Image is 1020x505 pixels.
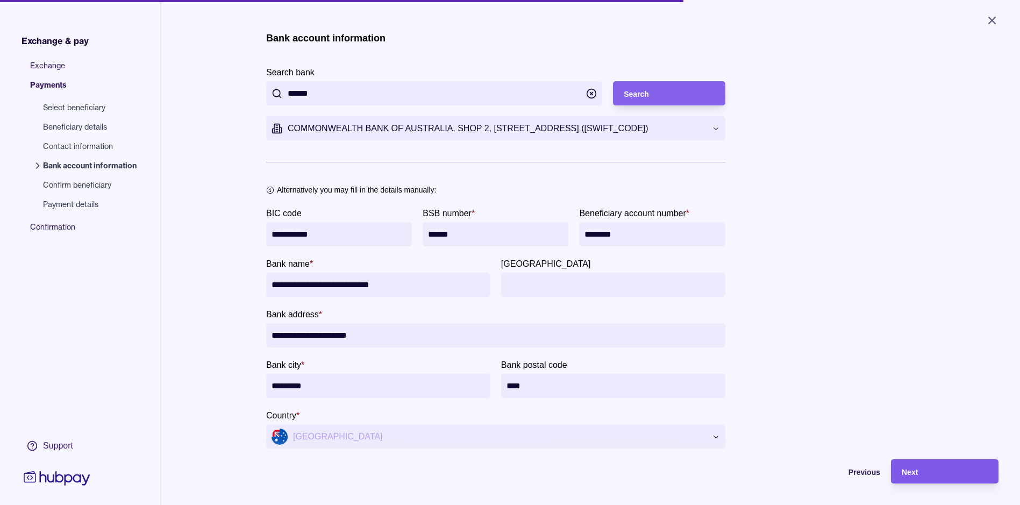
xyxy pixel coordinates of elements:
[43,180,137,190] span: Confirm beneficiary
[30,80,147,99] span: Payments
[266,310,319,319] p: Bank address
[43,199,137,210] span: Payment details
[891,459,998,483] button: Next
[501,360,567,369] p: Bank postal code
[773,459,880,483] button: Previous
[507,273,720,297] input: Bank province
[423,207,475,219] label: BSB number
[848,468,880,476] span: Previous
[266,411,296,420] p: Country
[613,81,725,105] button: Search
[43,141,137,152] span: Contact information
[22,34,89,47] span: Exchange & pay
[266,358,304,371] label: Bank city
[266,209,302,218] p: BIC code
[501,259,591,268] p: [GEOGRAPHIC_DATA]
[266,66,315,79] label: Search bank
[579,209,686,218] p: Beneficiary account number
[272,273,485,297] input: bankName
[288,81,581,105] input: Search bank
[30,60,147,80] span: Exchange
[266,68,315,77] p: Search bank
[266,259,310,268] p: Bank name
[902,468,918,476] span: Next
[624,90,649,98] span: Search
[43,122,137,132] span: Beneficiary details
[584,222,719,246] input: Beneficiary account number
[266,360,301,369] p: Bank city
[43,102,137,113] span: Select beneficiary
[501,358,567,371] label: Bank postal code
[272,323,720,347] input: Bank address
[22,435,92,457] a: Support
[266,308,322,321] label: Bank address
[277,184,436,196] p: Alternatively you may fill in the details manually:
[266,207,302,219] label: BIC code
[428,222,563,246] input: BSB number
[501,257,591,270] label: Bank province
[579,207,689,219] label: Beneficiary account number
[43,160,137,171] span: Bank account information
[266,32,386,44] h1: Bank account information
[43,440,73,452] div: Support
[423,209,472,218] p: BSB number
[507,374,720,398] input: Bank postal code
[272,374,485,398] input: Bank city
[30,222,147,241] span: Confirmation
[266,409,299,422] label: Country
[272,222,406,246] input: BIC code
[266,257,313,270] label: Bank name
[973,9,1011,32] button: Close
